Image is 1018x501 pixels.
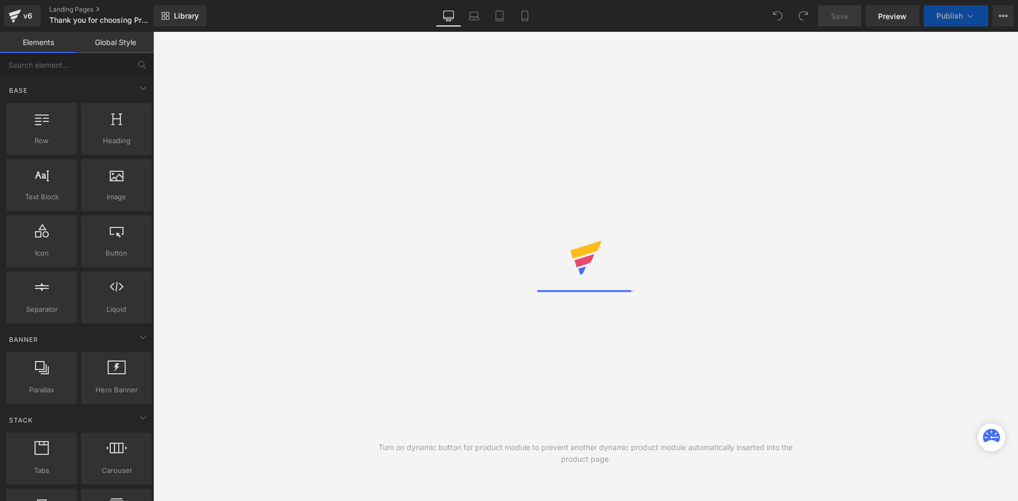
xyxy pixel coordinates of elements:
span: Heading [84,135,148,146]
span: Publish [936,12,963,20]
a: Mobile [512,5,538,27]
a: Tablet [487,5,512,27]
a: New Library [154,5,206,27]
span: Banner [8,335,39,345]
button: Undo [767,5,788,27]
span: Stack [8,415,34,425]
span: Tabs [10,465,74,476]
span: Carousel [84,465,148,476]
button: Publish [924,5,988,27]
span: Save [831,11,848,22]
a: Global Style [77,32,154,53]
a: Desktop [436,5,461,27]
a: Preview [865,5,919,27]
div: Turn on dynamic button for product module to prevent another dynamic product module automatically... [370,442,802,465]
a: Laptop [461,5,487,27]
button: Redo [793,5,814,27]
span: Library [174,11,199,21]
span: Base [8,85,29,95]
span: Parallax [10,384,74,395]
span: Row [10,135,74,146]
span: Icon [10,248,74,259]
span: Preview [878,11,907,22]
div: v6 [21,9,34,23]
span: Liquid [84,304,148,315]
a: v6 [4,5,41,27]
button: More [993,5,1014,27]
span: Hero Banner [84,384,148,395]
span: Image [84,191,148,203]
span: Separator [10,304,74,315]
span: Thank you for choosing Project Solar [49,16,151,24]
span: Button [84,248,148,259]
a: Landing Pages [49,5,171,14]
span: Text Block [10,191,74,203]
